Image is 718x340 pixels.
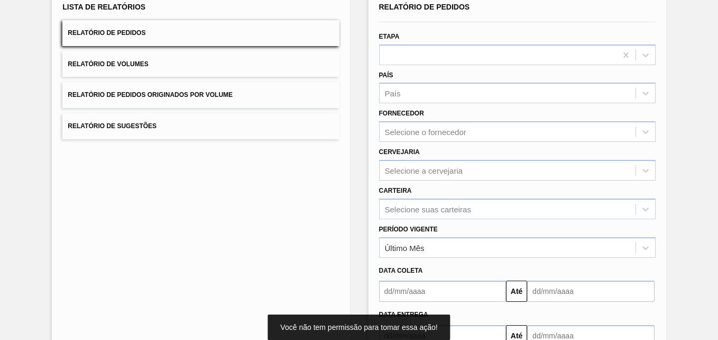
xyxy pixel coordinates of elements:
button: Relatório de Volumes [62,51,339,77]
span: Relatório de Sugestões [68,122,157,130]
input: dd/mm/aaaa [527,281,655,302]
span: Lista de Relatórios [62,3,145,11]
button: Relatório de Pedidos [62,20,339,46]
input: dd/mm/aaaa [379,281,507,302]
span: Relatório de Volumes [68,60,148,68]
div: País [385,89,401,98]
label: Período Vigente [379,226,438,233]
button: Até [506,281,527,302]
div: Selecione suas carteiras [385,204,471,213]
span: Relatório de Pedidos Originados por Volume [68,91,233,99]
label: Cervejaria [379,148,420,156]
span: Você não tem permissão para tomar essa ação! [280,323,437,332]
span: Relatório de Pedidos [379,3,470,11]
div: Selecione o fornecedor [385,128,466,137]
span: Data entrega [379,311,428,318]
div: Último Mês [385,243,425,252]
span: Data coleta [379,267,423,274]
label: Fornecedor [379,110,424,117]
button: Relatório de Pedidos Originados por Volume [62,82,339,108]
button: Relatório de Sugestões [62,113,339,139]
label: País [379,71,393,79]
span: Relatório de Pedidos [68,29,145,37]
label: Etapa [379,33,400,40]
label: Carteira [379,187,412,194]
div: Selecione a cervejaria [385,166,463,175]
